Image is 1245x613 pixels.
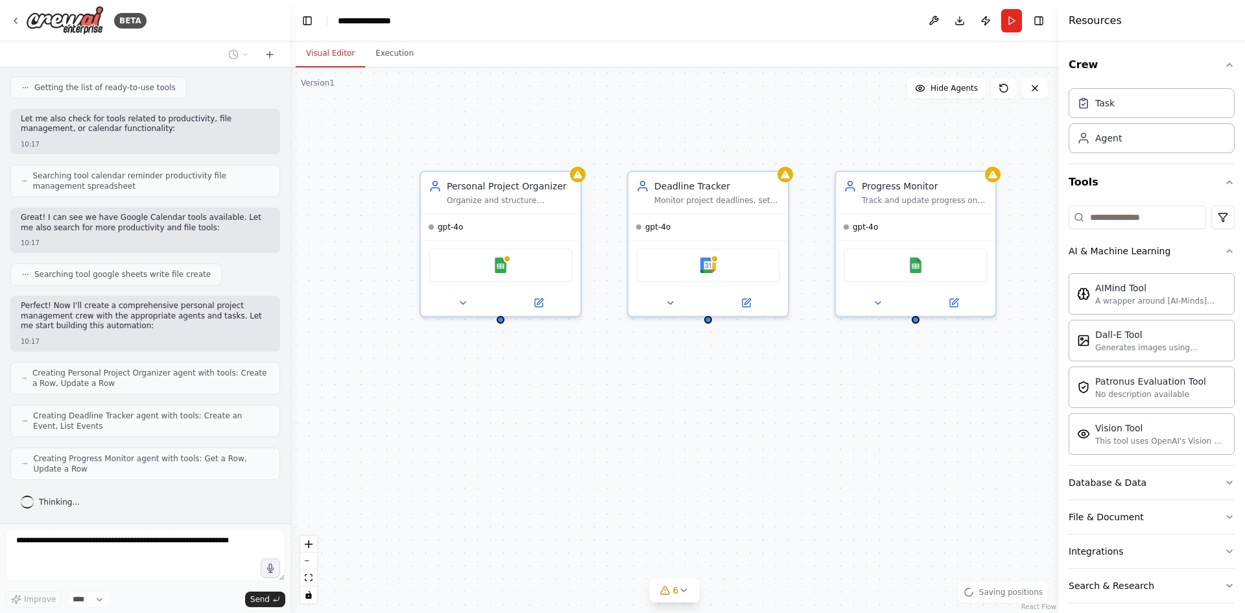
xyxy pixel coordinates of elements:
div: BETA [114,13,147,29]
p: Let me also check for tools related to productivity, file management, or calendar functionality: [21,114,270,134]
button: Integrations [1069,535,1235,568]
button: fit view [300,570,317,586]
span: Creating Personal Project Organizer agent with tools: Create a Row, Update a Row [32,368,269,389]
a: React Flow attribution [1021,603,1056,610]
img: Google Calendar [700,258,716,273]
span: Getting the list of ready-to-use tools [34,82,176,93]
button: Open in side panel [709,295,783,311]
div: Database & Data [1069,476,1146,489]
div: Crew [1069,83,1235,163]
button: 6 [650,579,700,603]
button: Start a new chat [259,47,280,62]
span: Creating Progress Monitor agent with tools: Get a Row, Update a Row [33,453,269,474]
div: Progress Monitor [862,180,988,193]
span: Send [250,594,270,605]
button: Open in side panel [917,295,990,311]
div: Progress MonitorTrack and update progress on {project_name} goals by monitoring task completion, ... [835,171,997,317]
div: Vision Tool [1095,422,1226,435]
button: Execution [365,40,424,67]
div: Organize and structure personal projects by breaking them down into manageable tasks, setting pri... [447,195,573,206]
div: Task [1095,97,1115,110]
img: AIMindTool [1077,287,1090,300]
button: Improve [5,591,62,608]
span: Creating Deadline Tracker agent with tools: Create an Event, List Events [33,411,269,431]
div: File & Document [1069,511,1144,523]
span: Thinking... [39,497,80,507]
div: AI & Machine Learning [1069,245,1170,258]
span: Searching tool calendar reminder productivity file management spreadsheet [33,171,270,191]
button: Search & Research [1069,569,1235,603]
img: DallETool [1077,334,1090,347]
div: Personal Project Organizer [447,180,573,193]
button: Open in side panel [502,295,575,311]
p: Perfect! Now I'll create a comprehensive personal project management crew with the appropriate ag... [21,301,270,331]
div: 10:17 [21,238,270,248]
div: Generates images using OpenAI's Dall-E model. [1095,343,1226,353]
span: 6 [673,584,679,597]
button: toggle interactivity [300,586,317,603]
button: zoom out [300,553,317,570]
h4: Resources [1069,13,1122,29]
div: Deadline TrackerMonitor project deadlines, set up reminders, and manage calendar events for {proj... [627,171,789,317]
div: 10:17 [21,337,270,346]
button: Database & Data [1069,466,1235,499]
div: Integrations [1069,545,1123,558]
button: Send [245,592,285,607]
button: Crew [1069,47,1235,83]
p: Great! I can see we have Google Calendar tools available. Let me also search for more productivit... [21,213,270,233]
span: Searching tool google sheets write file create [34,269,211,280]
div: React Flow controls [300,536,317,603]
span: Saving positions [979,587,1043,597]
span: gpt-4o [438,222,463,232]
img: Google Sheets [493,258,508,273]
button: Visual Editor [296,40,365,67]
button: Hide Agents [907,78,986,99]
div: A wrapper around [AI-Minds]([URL][DOMAIN_NAME]). Useful for when you need answers to questions fr... [1095,296,1226,306]
div: Track and update progress on {project_name} goals by monitoring task completion, identifying bott... [862,195,988,206]
button: zoom in [300,536,317,553]
div: Agent [1095,132,1122,145]
button: File & Document [1069,500,1235,534]
button: Hide right sidebar [1030,12,1048,30]
span: gpt-4o [853,222,878,232]
div: AIMind Tool [1095,282,1226,294]
span: Hide Agents [931,83,978,93]
div: This tool uses OpenAI's Vision API to describe the contents of an image. [1095,436,1226,446]
button: Hide left sidebar [298,12,316,30]
div: Patronus Evaluation Tool [1095,375,1206,388]
img: Logo [26,6,104,35]
button: Switch to previous chat [223,47,254,62]
div: Personal Project OrganizerOrganize and structure personal projects by breaking them down into man... [420,171,582,317]
div: No description available [1095,389,1206,400]
span: gpt-4o [645,222,670,232]
div: Version 1 [301,78,335,88]
div: Monitor project deadlines, set up reminders, and manage calendar events for {project_name} to ens... [654,195,780,206]
img: PatronusEvalTool [1077,381,1090,394]
button: Click to speak your automation idea [261,559,280,578]
nav: breadcrumb [338,14,403,27]
img: Google Sheets [908,258,923,273]
div: 10:17 [21,139,270,149]
img: VisionTool [1077,427,1090,440]
div: Search & Research [1069,579,1154,592]
button: Tools [1069,164,1235,200]
span: Improve [24,594,56,605]
div: Deadline Tracker [654,180,780,193]
div: AI & Machine Learning [1069,268,1235,465]
button: AI & Machine Learning [1069,234,1235,268]
div: Dall-E Tool [1095,328,1226,341]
